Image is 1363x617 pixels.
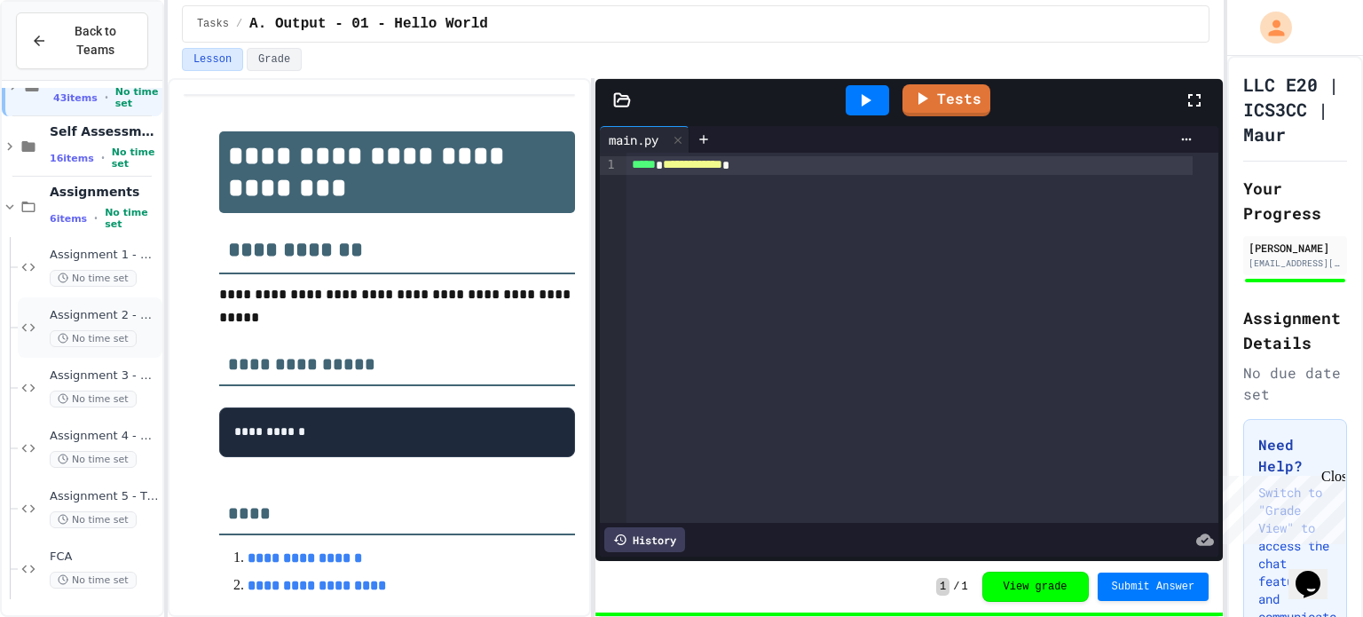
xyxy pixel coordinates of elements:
span: No time set [50,270,137,287]
iframe: chat widget [1288,546,1345,599]
span: No time set [50,511,137,528]
div: 1 [600,156,618,175]
span: No time set [112,146,159,170]
a: Tests [902,84,990,116]
button: Back to Teams [16,12,148,69]
h3: Need Help? [1258,434,1332,477]
button: Lesson [182,48,243,71]
button: View grade [982,572,1089,602]
span: No time set [115,86,159,109]
div: main.py [600,131,667,149]
span: Assignments [50,184,159,200]
span: Back to Teams [58,22,133,59]
span: Tasks [197,17,229,31]
span: Assignment 1 - Mad Libs [50,248,159,263]
div: My Account [1241,7,1296,48]
div: Chat with us now!Close [7,7,122,113]
h2: Assignment Details [1243,305,1347,355]
span: 16 items [50,153,94,164]
span: 1 [961,580,967,594]
span: • [105,91,108,105]
button: Submit Answer [1098,573,1209,601]
span: No time set [50,572,137,589]
h2: Your Progress [1243,176,1347,225]
span: A. Output - 01 - Hello World [249,13,488,35]
button: Grade [247,48,302,71]
span: No time set [105,207,159,230]
div: [PERSON_NAME] [1249,240,1342,256]
span: • [101,151,105,165]
span: No time set [50,330,137,347]
span: No time set [50,451,137,468]
span: Assignment 2 - Choose Your Own [50,308,159,323]
div: History [604,527,685,552]
iframe: chat widget [1216,469,1345,544]
span: / [953,580,959,594]
span: FCA [50,550,159,565]
span: Assignment 5 - TicTacToe [50,489,159,504]
span: No time set [50,391,137,407]
span: Self Assessments [50,123,159,139]
span: Assignment 3 - Dice Game [50,368,159,384]
h1: LLC E20 | ICS3CC | Maur [1243,72,1347,146]
div: No due date set [1243,362,1347,405]
span: Submit Answer [1112,580,1195,594]
span: 6 items [50,213,87,225]
div: [EMAIL_ADDRESS][DOMAIN_NAME] [1249,257,1342,270]
div: main.py [600,126,689,153]
span: / [236,17,242,31]
span: • [94,211,98,225]
span: Assignment 4 - BlackJack [50,429,159,444]
span: 1 [936,578,949,596]
span: 43 items [53,92,98,104]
